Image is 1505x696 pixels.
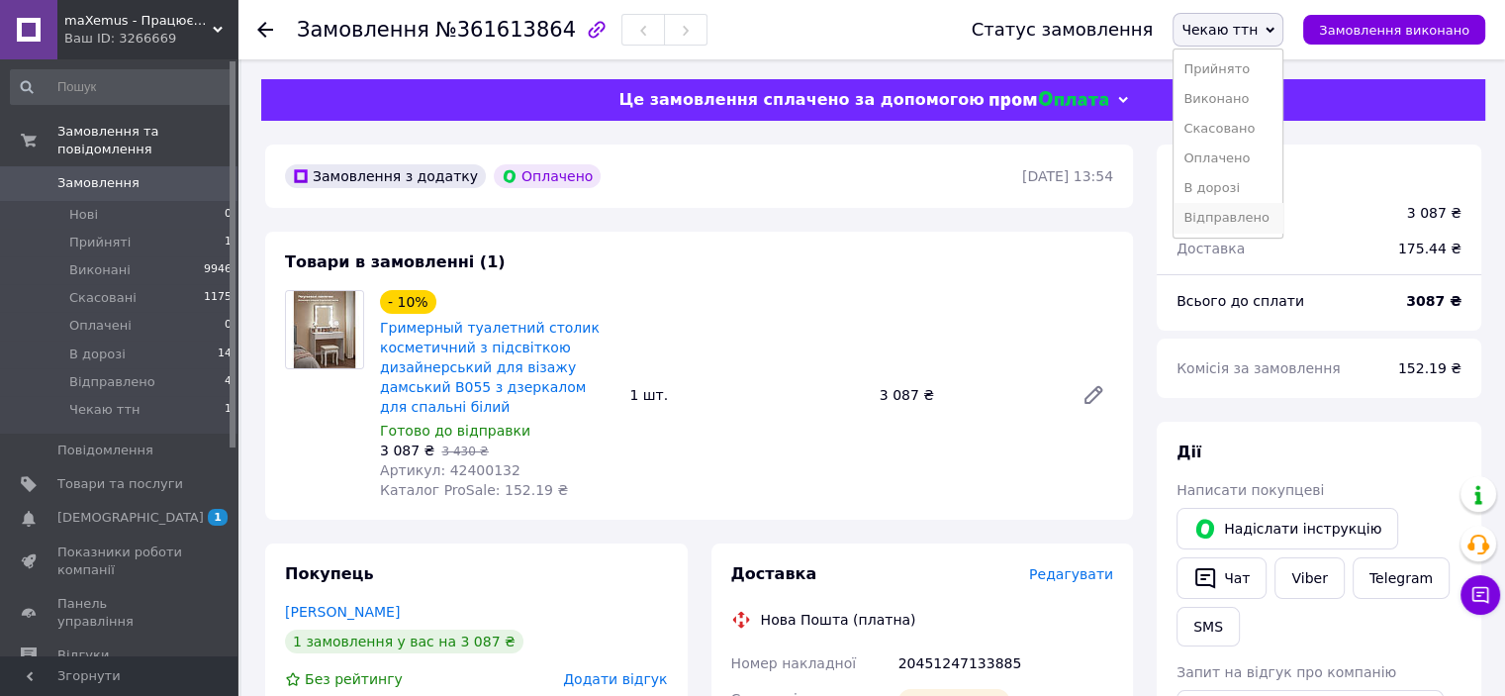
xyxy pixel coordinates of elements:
li: Виконано [1174,84,1282,114]
span: №361613864 [435,18,576,42]
span: 0 [225,206,232,224]
span: Оплачені [69,317,132,335]
span: Замовлення [297,18,429,42]
span: Артикул: 42400132 [380,462,520,478]
span: Товари в замовленні (1) [285,252,506,271]
div: 1 шт. [621,381,871,409]
span: В дорозі [69,346,126,363]
span: Номер накладної [731,655,857,671]
div: Нова Пошта (платна) [756,610,921,630]
li: Відправлено [1174,203,1282,233]
img: evopay logo [989,91,1108,110]
span: Редагувати [1029,566,1113,582]
div: Повернутися назад [257,20,273,40]
button: SMS [1176,607,1240,646]
span: Товари та послуги [57,475,183,493]
span: Відправлено [69,373,155,391]
div: Ваш ID: 3266669 [64,30,237,48]
div: Замовлення з додатку [285,164,486,188]
span: Показники роботи компанії [57,544,183,579]
span: Всього до сплати [1176,293,1304,309]
span: 3 430 ₴ [441,445,488,458]
div: - 10% [380,290,436,314]
span: Дії [1176,443,1201,461]
span: Замовлення [57,174,140,192]
span: Чекаю ттн [1181,22,1258,38]
span: Додати відгук [563,671,667,687]
span: Комісія за замовлення [1176,360,1341,376]
a: [PERSON_NAME] [285,604,400,620]
span: Доставка [731,564,817,583]
span: maXemus - Працюємо по максимуму [64,12,213,30]
span: 1 [225,401,232,419]
input: Пошук [10,69,234,105]
span: 9946 [204,261,232,279]
div: 1 замовлення у вас на 3 087 ₴ [285,630,523,653]
li: В дорозі [1174,173,1282,203]
span: Написати покупцеві [1176,482,1324,498]
span: 152.19 ₴ [1398,360,1461,376]
span: Готово до відправки [380,423,530,439]
span: Повідомлення [57,442,153,459]
li: Скасовано [1174,114,1282,144]
span: Чекаю ттн [69,401,140,419]
div: Оплачено [494,164,601,188]
span: Замовлення виконано [1319,23,1469,38]
li: Оплачено [1174,144,1282,173]
span: [DEMOGRAPHIC_DATA] [57,509,204,527]
div: 3 087 ₴ [872,381,1066,409]
span: Скасовані [69,289,137,307]
div: Статус замовлення [972,20,1154,40]
img: Гримерный туалетний столик косметичний з підсвіткою дизайнерський для візажу дамський B055 з дзер... [286,291,363,368]
span: Доставка [1176,241,1245,256]
span: Виконані [69,261,131,279]
a: Гримерный туалетний столик косметичний з підсвіткою дизайнерський для візажу дамський B055 з дзер... [380,320,600,415]
div: 3 087 ₴ [1407,203,1461,223]
b: 3087 ₴ [1406,293,1461,309]
span: 3 087 ₴ [380,443,434,458]
span: 4 [225,373,232,391]
li: Прийнято [1174,54,1282,84]
span: 0 [225,317,232,335]
button: Чат [1176,557,1267,599]
span: Замовлення та повідомлення [57,123,237,158]
time: [DATE] 13:54 [1022,168,1113,184]
span: Без рейтингу [305,671,403,687]
a: Telegram [1353,557,1450,599]
span: Це замовлення сплачено за допомогою [618,90,984,109]
div: 20451247133885 [894,646,1117,681]
span: Запит на відгук про компанію [1176,664,1396,680]
span: Відгуки [57,646,109,664]
span: Прийняті [69,234,131,251]
button: Чат з покупцем [1460,575,1500,615]
span: Каталог ProSale: 152.19 ₴ [380,482,568,498]
button: Замовлення виконано [1303,15,1485,45]
span: 14 [218,346,232,363]
span: 1 [208,509,228,526]
span: Нові [69,206,98,224]
span: Панель управління [57,595,183,631]
a: Viber [1274,557,1344,599]
button: Надіслати інструкцію [1176,508,1398,549]
div: 175.44 ₴ [1386,227,1473,270]
span: 1 [225,234,232,251]
span: Покупець [285,564,374,583]
span: 1175 [204,289,232,307]
a: Редагувати [1074,375,1113,415]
